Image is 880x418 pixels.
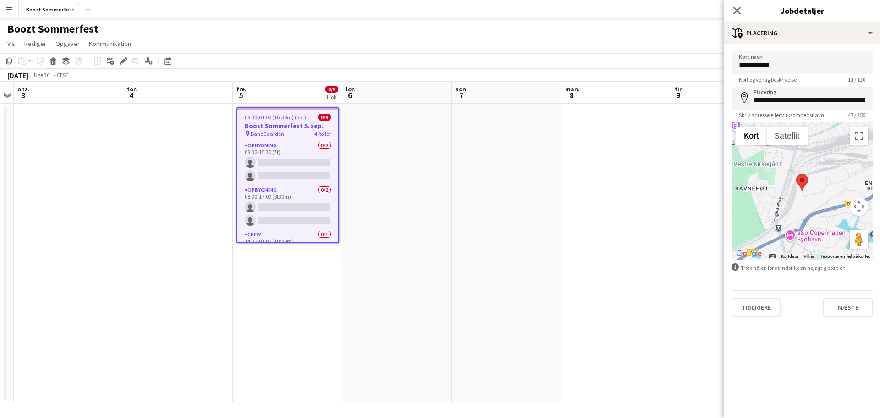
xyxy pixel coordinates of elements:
span: fre. [236,85,247,93]
app-card-role: Opbygning0/208:30-15:30 (7t) [237,140,338,185]
div: 1 job [326,94,338,100]
span: 08:30-01:00 (16t30m) (Sat) [245,114,306,121]
span: lør. [346,85,355,93]
div: [DATE] [7,71,28,80]
button: Vis vejkort [736,127,767,145]
span: Kommunikation [89,39,131,48]
div: CEST [57,72,69,78]
span: 5 [235,90,247,100]
span: Rediger [24,39,46,48]
a: Åbn dette området i Google Maps (åbner i et nyt vindue) [734,248,764,260]
h3: Jobdetaljer [724,5,880,17]
span: Uge 36 [30,72,53,78]
span: 8 [564,90,580,100]
div: Placering [724,22,880,44]
span: Skriv adresse eller virksomhedsnavn [731,111,831,118]
a: Vis [4,38,19,50]
span: tir. [675,85,683,93]
span: 4 Roller [314,130,331,137]
button: Tidligere [731,298,781,317]
button: Boozt Sommerfest [19,0,82,18]
app-card-role: Crew0/114:30-01:00 (10t30m) [237,229,338,261]
span: 43 / 255 [841,111,873,118]
span: 0/9 [325,86,338,93]
a: Vilkår [803,254,814,259]
span: 4 [126,90,137,100]
span: 9 [673,90,683,100]
button: Tastaturgenveje [769,253,775,260]
span: tor. [127,85,137,93]
span: Kort og venlig beskrivelse [731,76,804,83]
h1: Boozt Sommerfest [7,22,99,36]
a: Kommunikation [85,38,135,50]
div: Træk nålen for at indstille en nøjagtig position [731,263,873,272]
span: BaneGaarden [251,130,284,137]
a: Rediger [21,38,50,50]
button: Vis satellitbilleder [767,127,808,145]
a: Opgaver [52,38,83,50]
img: Google [734,248,764,260]
button: Træk Pegman hen på kortet for at åbne Street View [850,230,868,249]
span: 11 / 120 [841,76,873,83]
span: ons. [17,85,30,93]
app-card-role: Opbygning0/208:30-17:00 (8t30m) [237,185,338,229]
a: Rapporter en fejl på kortet [819,254,870,259]
button: Næste [823,298,873,317]
button: Slå fuld skærm til/fra [850,127,868,145]
span: man. [565,85,580,93]
button: Styringselement til kortkamera [850,197,868,216]
span: søn. [456,85,468,93]
span: 6 [345,90,355,100]
span: 0/9 [318,114,331,121]
span: Opgaver [55,39,80,48]
span: 3 [16,90,30,100]
span: Vis [7,39,15,48]
app-job-card: 08:30-01:00 (16t30m) (Sat)0/9Boozt Sommerfest 5. sep. BaneGaarden4 RollerOpbygning0/208:30-15:30 ... [236,107,339,243]
span: 7 [454,90,468,100]
h3: Boozt Sommerfest 5. sep. [237,122,338,130]
button: Kortdata [781,253,798,260]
